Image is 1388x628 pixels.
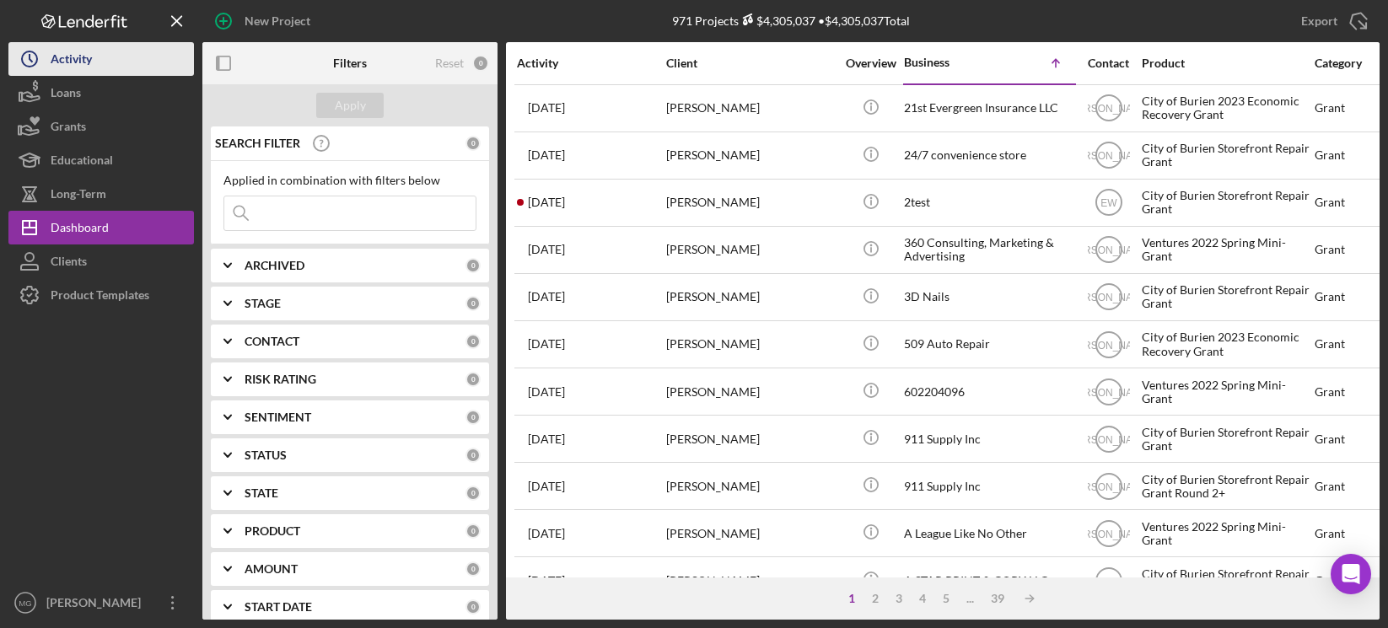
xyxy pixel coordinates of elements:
time: 2022-12-13 17:56 [528,196,565,209]
div: Ventures 2022 Spring Mini-Grant [1142,228,1310,272]
b: STATE [245,486,278,500]
div: Product [1142,56,1310,70]
b: RISK RATING [245,373,316,386]
text: [PERSON_NAME] [1067,528,1150,539]
b: ARCHIVED [245,259,304,272]
div: 0 [472,55,489,72]
time: 2022-04-26 16:51 [528,243,565,256]
div: City of Burien 2023 Economic Recovery Grant [1142,322,1310,367]
button: Product Templates [8,278,194,312]
div: 2test [904,180,1073,225]
div: [PERSON_NAME] [666,228,835,272]
button: Educational [8,143,194,177]
b: STATUS [245,448,287,462]
div: Contact [1077,56,1140,70]
div: 0 [465,599,481,615]
text: [PERSON_NAME] [1067,576,1150,588]
div: [PERSON_NAME] [666,558,835,603]
div: [PERSON_NAME] [42,586,152,624]
button: Dashboard [8,211,194,244]
div: Ventures 2022 Spring Mini-Grant [1142,511,1310,556]
div: [PERSON_NAME] [666,464,835,508]
div: [PERSON_NAME] [666,511,835,556]
div: Overview [839,56,902,70]
button: Apply [316,93,384,118]
time: 2023-01-28 00:16 [528,432,565,446]
div: 0 [465,372,481,387]
button: Activity [8,42,194,76]
div: 0 [465,523,481,539]
time: 2023-06-23 19:31 [528,574,565,588]
div: Long-Term [51,177,106,215]
b: SEARCH FILTER [215,137,300,150]
div: City of Burien Storefront Repair Grant Round 2+ [1142,464,1310,508]
div: 3D Nails [904,275,1073,319]
div: 602204096 [904,369,1073,414]
text: [PERSON_NAME] [1067,150,1150,162]
div: [PERSON_NAME] [666,369,835,414]
div: City of Burien Storefront Repair Grant [1142,180,1310,225]
div: 0 [465,296,481,311]
div: Activity [517,56,664,70]
text: [PERSON_NAME] [1067,103,1150,115]
div: 360 Consulting, Marketing & Advertising [904,228,1073,272]
div: 39 [982,592,1013,605]
div: Ventures 2022 Spring Mini-Grant [1142,369,1310,414]
button: Clients [8,244,194,278]
button: Loans [8,76,194,110]
div: A STAR PRINT & COPY LLC [904,558,1073,603]
div: City of Burien Storefront Repair Grant [1142,416,1310,461]
div: A League Like No Other [904,511,1073,556]
div: $4,305,037 [739,13,815,28]
div: ... [958,592,982,605]
div: 0 [465,448,481,463]
div: 509 Auto Repair [904,322,1073,367]
div: Educational [51,143,113,181]
div: [PERSON_NAME] [666,322,835,367]
text: MG [19,598,31,608]
div: 21st Evergreen Insurance LLC [904,86,1073,131]
div: Product Templates [51,278,149,316]
div: Dashboard [51,211,109,249]
text: [PERSON_NAME] [1067,292,1150,303]
time: 2023-07-07 17:42 [528,337,565,351]
div: Apply [335,93,366,118]
time: 2023-04-01 00:28 [528,290,565,303]
div: Reset [435,56,464,70]
div: 0 [465,258,481,273]
div: 0 [465,486,481,501]
div: New Project [245,4,310,38]
div: 3 [887,592,911,605]
button: Grants [8,110,194,143]
div: [PERSON_NAME] [666,86,835,131]
text: [PERSON_NAME] [1067,386,1150,398]
b: PRODUCT [245,524,300,538]
button: MG[PERSON_NAME] [8,586,194,620]
div: 5 [934,592,958,605]
div: Open Intercom Messenger [1331,554,1371,594]
time: 2023-06-22 00:02 [528,101,565,115]
div: 971 Projects • $4,305,037 Total [672,13,910,28]
div: [PERSON_NAME] [666,180,835,225]
button: Long-Term [8,177,194,211]
div: 4 [911,592,934,605]
div: 2 [863,592,887,605]
div: City of Burien Storefront Repair Grant [1142,133,1310,178]
div: 911 Supply Inc [904,464,1073,508]
div: [PERSON_NAME] [666,275,835,319]
div: Client [666,56,835,70]
div: 24/7 convenience store [904,133,1073,178]
button: Export [1284,4,1380,38]
div: [PERSON_NAME] [666,133,835,178]
time: 2022-04-18 11:49 [528,527,565,540]
div: 911 Supply Inc [904,416,1073,461]
text: [PERSON_NAME] [1067,339,1150,351]
div: City of Burien Storefront Repair Grant [1142,275,1310,319]
b: CONTACT [245,335,299,348]
div: Grants [51,110,86,148]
